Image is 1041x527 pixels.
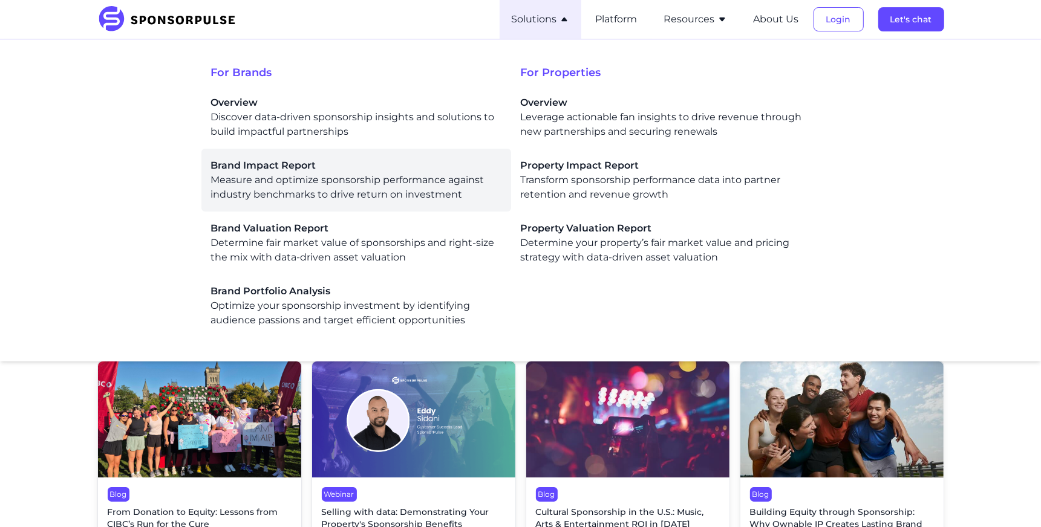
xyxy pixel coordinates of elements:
[521,158,811,173] span: Property Impact Report
[211,221,501,265] div: Determine fair market value of sponsorships and right-size the mix with data-driven asset valuation
[211,284,501,328] div: Optimize your sponsorship investment by identifying audience passions and target efficient opport...
[108,487,129,502] div: Blog
[596,12,638,27] button: Platform
[211,284,501,328] a: Brand Portfolio AnalysisOptimize your sponsorship investment by identifying audience passions and...
[211,64,521,81] span: For Brands
[97,6,244,33] img: SponsorPulse
[521,158,811,202] a: Property Impact ReportTransform sponsorship performance data into partner retention and revenue g...
[521,95,811,139] a: OverviewLeverage actionable fan insights to drive revenue through new partnerships and securing r...
[521,95,811,139] div: Leverage actionable fan insights to drive revenue through new partnerships and securing renewals
[521,158,811,202] div: Transform sponsorship performance data into partner retention and revenue growth
[521,64,831,81] span: For Properties
[512,12,569,27] button: Solutions
[814,14,864,25] a: Login
[536,487,558,502] div: Blog
[211,221,501,265] a: Brand Valuation ReportDetermine fair market value of sponsorships and right-size the mix with dat...
[211,95,501,139] a: OverviewDiscover data-driven sponsorship insights and solutions to build impactful partnerships
[211,158,501,173] span: Brand Impact Report
[521,221,811,265] a: Property Valuation ReportDetermine your property’s fair market value and pricing strategy with da...
[754,14,799,25] a: About Us
[521,221,811,265] div: Determine your property’s fair market value and pricing strategy with data-driven asset valuation
[211,158,501,202] a: Brand Impact ReportMeasure and optimize sponsorship performance against industry benchmarks to dr...
[521,221,811,236] span: Property Valuation Report
[211,158,501,202] div: Measure and optimize sponsorship performance against industry benchmarks to drive return on inves...
[750,487,772,502] div: Blog
[754,12,799,27] button: About Us
[211,284,501,299] span: Brand Portfolio Analysis
[740,361,944,477] img: Photo by Leire Cavia, courtesy of Unsplash
[596,14,638,25] a: Platform
[981,469,1041,527] iframe: Chat Widget
[878,7,944,31] button: Let's chat
[521,95,811,110] span: Overview
[526,361,729,477] img: Photo by Getty Images from Unsplash
[664,12,727,27] button: Resources
[211,95,501,110] span: Overview
[211,221,501,236] span: Brand Valuation Report
[878,14,944,25] a: Let's chat
[814,7,864,31] button: Login
[211,95,501,139] div: Discover data-driven sponsorship insights and solutions to build impactful partnerships
[322,487,357,502] div: Webinar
